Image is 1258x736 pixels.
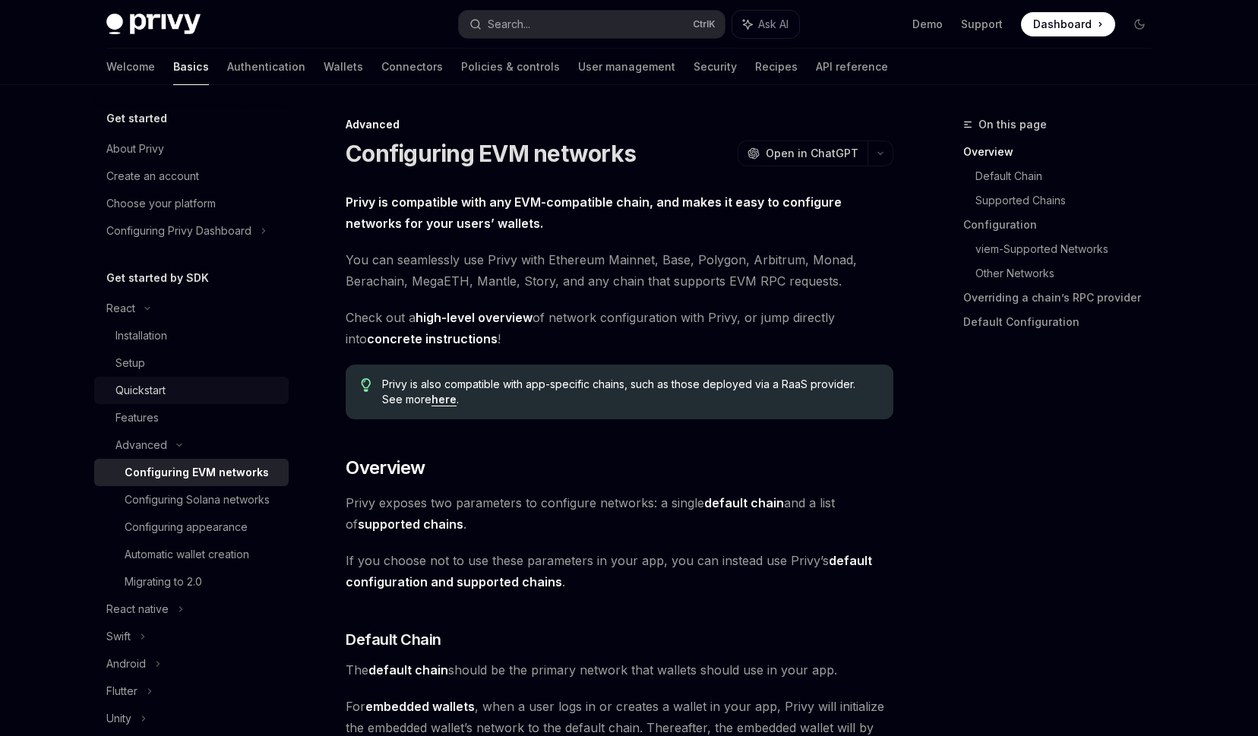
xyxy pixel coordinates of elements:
a: Setup [94,349,289,377]
a: Automatic wallet creation [94,541,289,568]
button: Toggle dark mode [1127,12,1152,36]
a: Policies & controls [461,49,560,85]
span: Privy exposes two parameters to configure networks: a single and a list of . [346,492,893,535]
strong: Privy is compatible with any EVM-compatible chain, and makes it easy to configure networks for yo... [346,194,842,231]
span: Check out a of network configuration with Privy, or jump directly into ! [346,307,893,349]
div: Installation [115,327,167,345]
a: Installation [94,322,289,349]
a: Basics [173,49,209,85]
a: Default Chain [975,164,1164,188]
strong: embedded wallets [365,699,475,714]
h1: Configuring EVM networks [346,140,636,167]
img: dark logo [106,14,201,35]
button: Ask AI [732,11,799,38]
strong: default chain [368,662,448,678]
a: Quickstart [94,377,289,404]
div: React native [106,600,169,618]
div: React [106,299,135,317]
a: About Privy [94,135,289,163]
a: Dashboard [1021,12,1115,36]
div: Search... [488,15,530,33]
span: On this page [978,115,1047,134]
a: Authentication [227,49,305,85]
div: About Privy [106,140,164,158]
a: Configuration [963,213,1164,237]
a: concrete instructions [367,331,498,347]
a: Default Configuration [963,310,1164,334]
div: Features [115,409,159,427]
a: supported chains [358,516,463,532]
div: Configuring appearance [125,518,248,536]
a: Wallets [324,49,363,85]
span: Dashboard [1033,17,1092,32]
span: You can seamlessly use Privy with Ethereum Mainnet, Base, Polygon, Arbitrum, Monad, Berachain, Me... [346,249,893,292]
a: Features [94,404,289,431]
a: Choose your platform [94,190,289,217]
a: high-level overview [416,310,533,326]
div: Swift [106,627,131,646]
h5: Get started by SDK [106,269,209,287]
h5: Get started [106,109,167,128]
a: API reference [816,49,888,85]
span: Default Chain [346,629,441,650]
a: Connectors [381,49,443,85]
a: viem-Supported Networks [975,237,1164,261]
a: default chain [704,495,784,511]
a: User management [578,49,675,85]
div: Advanced [115,436,167,454]
div: Create an account [106,167,199,185]
span: Ask AI [758,17,789,32]
span: If you choose not to use these parameters in your app, you can instead use Privy’s . [346,550,893,592]
div: Choose your platform [106,194,216,213]
a: Support [961,17,1003,32]
svg: Tip [361,378,371,392]
a: Create an account [94,163,289,190]
div: Android [106,655,146,673]
div: Flutter [106,682,137,700]
a: Configuring appearance [94,513,289,541]
a: Other Networks [975,261,1164,286]
span: The should be the primary network that wallets should use in your app. [346,659,893,681]
span: Overview [346,456,425,480]
a: here [431,393,457,406]
div: Configuring Solana networks [125,491,270,509]
div: Configuring EVM networks [125,463,269,482]
a: Welcome [106,49,155,85]
div: Unity [106,709,131,728]
a: Migrating to 2.0 [94,568,289,595]
button: Search...CtrlK [459,11,725,38]
span: Open in ChatGPT [766,146,858,161]
button: Open in ChatGPT [738,141,868,166]
a: Overview [963,140,1164,164]
div: Advanced [346,117,893,132]
a: Security [694,49,737,85]
div: Automatic wallet creation [125,545,249,564]
a: Demo [912,17,943,32]
span: Ctrl K [693,18,716,30]
div: Migrating to 2.0 [125,573,202,591]
a: Supported Chains [975,188,1164,213]
div: Configuring Privy Dashboard [106,222,251,240]
span: Privy is also compatible with app-specific chains, such as those deployed via a RaaS provider. Se... [382,377,878,407]
a: Configuring Solana networks [94,486,289,513]
a: Overriding a chain’s RPC provider [963,286,1164,310]
div: Setup [115,354,145,372]
a: Recipes [755,49,798,85]
div: Quickstart [115,381,166,400]
strong: supported chains [358,516,463,532]
a: Configuring EVM networks [94,459,289,486]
